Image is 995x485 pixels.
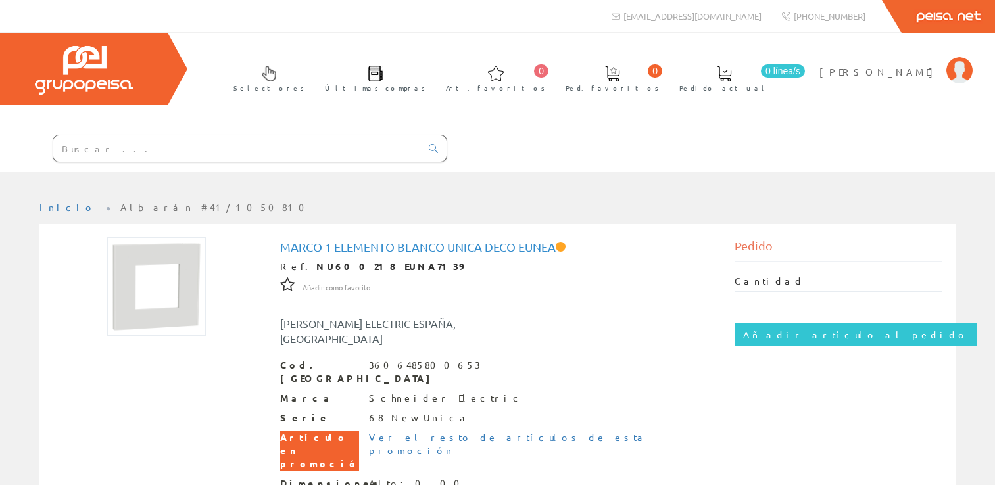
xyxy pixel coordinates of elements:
span: Serie [280,411,359,425]
span: Cod. [GEOGRAPHIC_DATA] [280,359,359,385]
a: Añadir como favorito [303,281,370,292]
a: Últimas compras [312,55,432,100]
a: [PERSON_NAME] [819,55,973,67]
input: Añadir artículo al pedido [735,323,977,346]
span: Marca [280,392,359,405]
strong: NU600218 EUNA7139 [316,260,464,272]
span: Ped. favoritos [566,81,659,95]
a: Albarán #41/1050810 [120,201,312,213]
span: 0 [534,64,548,78]
a: Inicio [39,201,95,213]
a: Selectores [220,55,311,100]
span: [PHONE_NUMBER] [794,11,865,22]
div: Ref. [280,260,716,273]
span: Añadir como favorito [303,283,370,293]
a: Ver el resto de artículos de esta promoción [369,431,648,456]
div: [PERSON_NAME] ELECTRIC ESPAÑA, [GEOGRAPHIC_DATA] [270,316,535,346]
span: 0 [648,64,662,78]
span: 0 línea/s [761,64,805,78]
div: Pedido [735,237,942,262]
span: Pedido actual [679,81,769,95]
img: Grupo Peisa [35,46,133,95]
img: Foto artículo Marco 1 Elemento Blanco Unica Deco Eunea (150x150) [107,237,206,336]
span: Selectores [233,81,304,95]
h1: Marco 1 Elemento Blanco Unica Deco Eunea [280,241,716,254]
input: Buscar ... [53,135,421,162]
div: 68 New Unica [369,411,470,425]
div: Schneider Electric [369,392,523,405]
span: Art. favoritos [446,81,545,95]
span: [EMAIL_ADDRESS][DOMAIN_NAME] [623,11,762,22]
label: Cantidad [735,275,804,288]
div: 3606485800653 [369,359,480,372]
span: [PERSON_NAME] [819,65,940,78]
span: Últimas compras [325,81,425,95]
span: Artículo en promoción [280,431,359,471]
